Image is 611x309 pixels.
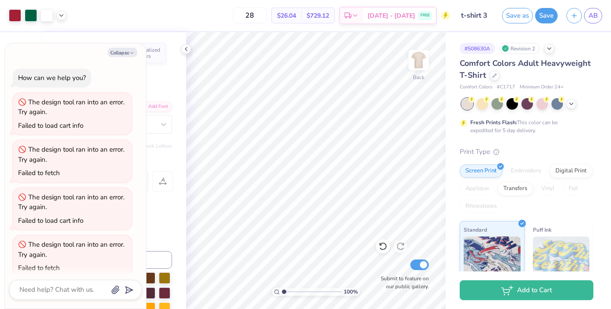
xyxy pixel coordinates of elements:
span: Minimum Order: 24 + [520,84,564,91]
div: Applique [460,182,495,195]
div: # 508630A [460,43,495,54]
span: $729.12 [307,11,329,20]
button: Save as [502,8,533,23]
div: Revision 2 [499,43,540,54]
div: Failed to fetch [18,168,60,177]
span: $26.04 [277,11,296,20]
div: Foil [563,182,584,195]
div: This color can be expedited for 5 day delivery. [470,118,579,134]
div: Screen Print [460,164,502,178]
input: Untitled Design [454,7,498,24]
span: Standard [464,225,487,234]
input: – – [232,8,267,23]
div: Rhinestones [460,200,502,213]
img: Standard [464,237,521,281]
div: The design tool ran into an error. Try again. [18,193,124,212]
div: The design tool ran into an error. Try again. [18,145,124,164]
span: Comfort Colors [460,84,492,91]
div: How can we help you? [18,73,86,82]
div: Transfers [498,182,533,195]
span: 100 % [344,288,358,296]
div: Back [413,73,424,81]
div: Add Font [137,102,172,112]
span: Comfort Colors Adult Heavyweight T-Shirt [460,58,591,80]
span: # C1717 [497,84,515,91]
strong: Fresh Prints Flash: [470,119,517,126]
div: The design tool ran into an error. Try again. [18,240,124,259]
div: Failed to fetch [18,263,60,272]
div: Print Type [460,147,593,157]
div: Failed to load cart info [18,216,83,225]
span: Puff Ink [533,225,551,234]
img: Back [410,51,427,69]
a: AB [584,8,602,23]
img: Puff Ink [533,237,590,281]
span: [DATE] - [DATE] [367,11,415,20]
div: Failed to load cart info [18,121,83,130]
button: Add to Cart [460,280,593,300]
div: Vinyl [536,182,560,195]
span: FREE [420,12,430,19]
label: Submit to feature on our public gallery. [376,275,429,290]
div: Embroidery [505,164,547,178]
div: Digital Print [550,164,592,178]
span: AB [589,11,598,21]
button: Save [535,8,558,23]
div: The design tool ran into an error. Try again. [18,98,124,117]
button: Collapse [108,48,137,57]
